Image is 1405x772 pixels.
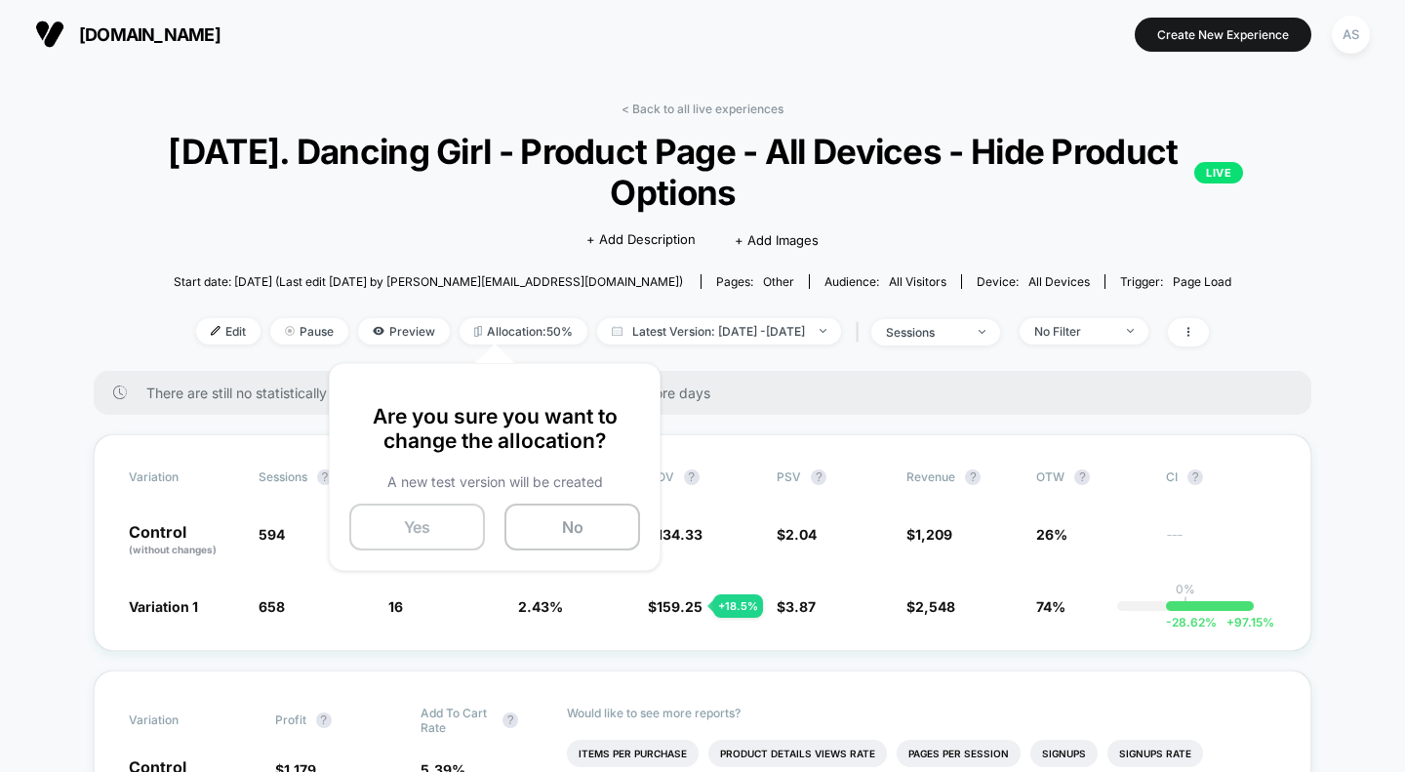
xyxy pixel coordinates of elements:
[622,102,783,116] a: < Back to all live experiences
[648,598,702,615] span: $
[1034,324,1112,339] div: No Filter
[1127,329,1134,333] img: end
[597,318,841,345] span: Latest Version: [DATE] - [DATE]
[196,318,261,345] span: Edit
[1107,740,1203,767] li: Signups Rate
[567,706,1277,720] p: Would like to see more reports?
[349,473,640,490] p: A new test version will be created
[612,326,622,336] img: calendar
[906,469,955,484] span: Revenue
[1187,469,1203,485] button: ?
[1166,469,1273,485] span: CI
[474,326,482,337] img: rebalance
[1184,596,1187,611] p: |
[1194,162,1243,183] p: LIVE
[35,20,64,49] img: Visually logo
[129,469,236,485] span: Variation
[657,598,702,615] span: 159.25
[763,274,794,289] span: other
[979,330,985,334] img: end
[567,740,699,767] li: Items Per Purchase
[29,19,226,50] button: [DOMAIN_NAME]
[713,594,763,618] div: + 18.5 %
[1036,469,1144,485] span: OTW
[915,526,952,543] span: 1,209
[1326,15,1376,55] button: AS
[146,385,1272,401] span: There are still no statistically significant results. We recommend waiting a few more days
[275,712,306,727] span: Profit
[1166,615,1217,630] span: -28.62 %
[657,526,702,543] span: 134.33
[211,326,221,336] img: edit
[889,274,946,289] span: All Visitors
[915,598,955,615] span: 2,548
[316,712,332,728] button: ?
[961,274,1104,289] span: Device:
[1135,18,1311,52] button: Create New Experience
[388,598,403,615] span: 16
[129,524,239,557] p: Control
[358,318,450,345] span: Preview
[460,318,587,345] span: Allocation: 50%
[897,740,1021,767] li: Pages Per Session
[1173,274,1231,289] span: Page Load
[259,469,307,484] span: Sessions
[285,326,295,336] img: end
[735,232,819,248] span: + Add Images
[1176,582,1195,596] p: 0%
[259,526,285,543] span: 594
[684,469,700,485] button: ?
[648,526,702,543] span: $
[777,526,817,543] span: $
[1226,615,1234,630] span: +
[785,526,817,543] span: 2.04
[162,131,1244,213] span: [DATE]. Dancing Girl - Product Page - All Devices - Hide Product Options
[851,318,871,346] span: |
[785,598,816,615] span: 3.87
[965,469,981,485] button: ?
[1166,529,1276,557] span: ---
[174,274,683,289] span: Start date: [DATE] (Last edit [DATE] by [PERSON_NAME][EMAIL_ADDRESS][DOMAIN_NAME])
[349,504,485,550] button: Yes
[777,598,816,615] span: $
[79,24,221,45] span: [DOMAIN_NAME]
[1036,526,1067,543] span: 26%
[1028,274,1090,289] span: all devices
[259,598,285,615] span: 658
[586,230,696,250] span: + Add Description
[421,706,493,735] span: Add To Cart Rate
[1036,598,1065,615] span: 74%
[906,526,952,543] span: $
[1217,615,1274,630] span: 97.15 %
[708,740,887,767] li: Product Details Views Rate
[504,504,640,550] button: No
[1120,274,1231,289] div: Trigger:
[502,712,518,728] button: ?
[777,469,801,484] span: PSV
[1332,16,1370,54] div: AS
[518,598,563,615] span: 2.43 %
[716,274,794,289] div: Pages:
[811,469,826,485] button: ?
[129,598,198,615] span: Variation 1
[1074,469,1090,485] button: ?
[129,544,217,555] span: (without changes)
[886,325,964,340] div: sessions
[824,274,946,289] div: Audience:
[129,706,236,735] span: Variation
[1030,740,1098,767] li: Signups
[270,318,348,345] span: Pause
[349,404,640,453] p: Are you sure you want to change the allocation?
[906,598,955,615] span: $
[820,329,826,333] img: end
